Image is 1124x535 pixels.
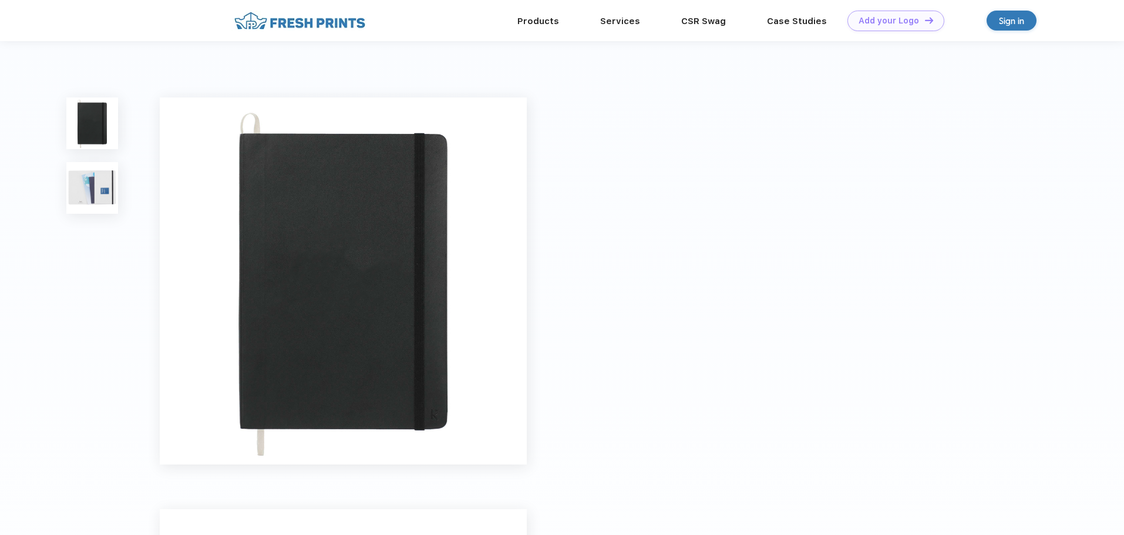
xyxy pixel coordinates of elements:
[66,162,118,214] img: func=resize&h=100
[160,97,527,465] img: func=resize&h=640
[66,97,118,149] img: func=resize&h=100
[859,16,919,26] div: Add your Logo
[999,14,1024,28] div: Sign in
[987,11,1036,31] a: Sign in
[925,17,933,23] img: DT
[231,11,369,31] img: fo%20logo%202.webp
[517,16,559,26] a: Products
